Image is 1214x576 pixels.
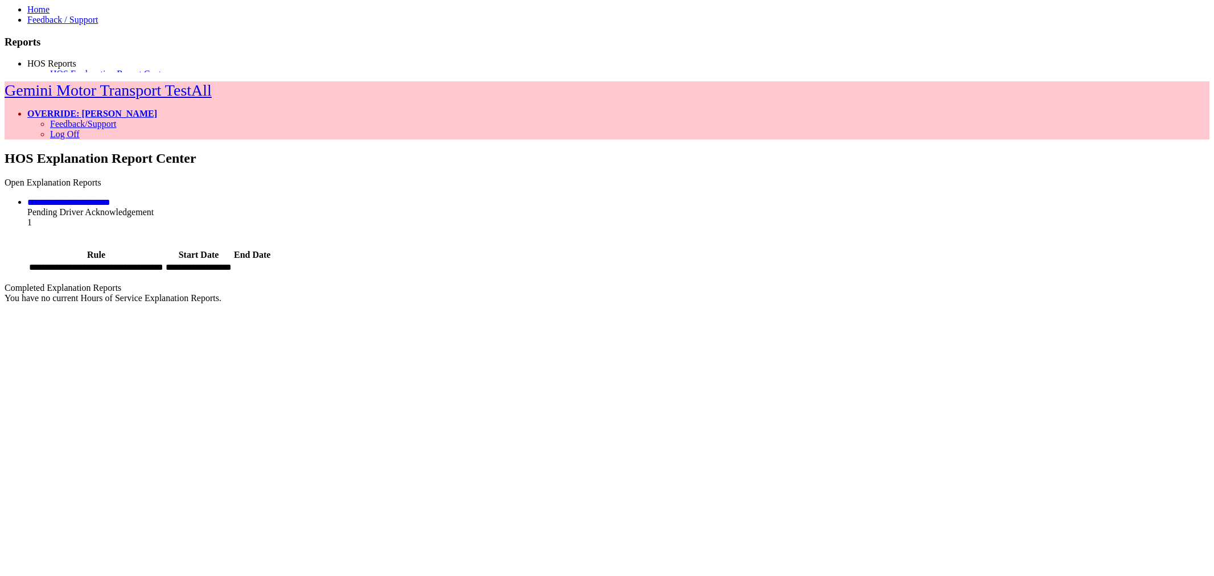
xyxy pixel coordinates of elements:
[27,109,157,118] a: OVERRIDE: [PERSON_NAME]
[50,119,116,129] a: Feedback/Support
[5,81,212,99] a: Gemini Motor Transport TestAll
[5,36,1209,48] h3: Reports
[5,178,1209,188] div: Open Explanation Reports
[233,249,271,261] th: End Date
[27,59,76,68] a: HOS Reports
[28,249,164,261] th: Rule
[50,129,80,139] a: Log Off
[27,217,1209,228] div: 1
[5,151,1209,166] h2: HOS Explanation Report Center
[5,293,1209,303] div: You have no current Hours of Service Explanation Reports.
[27,207,154,217] span: Pending Driver Acknowledgement
[27,5,50,14] a: Home
[50,69,168,79] a: HOS Explanation Report Center
[5,283,1209,293] div: Completed Explanation Reports
[27,15,98,24] a: Feedback / Support
[165,249,232,261] th: Start Date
